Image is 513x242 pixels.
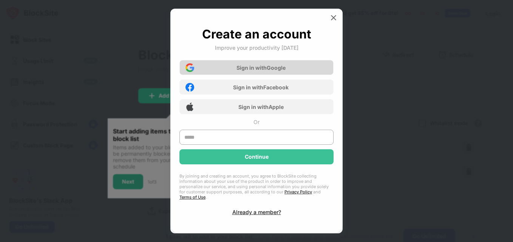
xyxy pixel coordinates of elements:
img: apple-icon.png [185,103,194,111]
img: facebook-icon.png [185,83,194,92]
img: google-icon.png [185,63,194,72]
div: Sign in with Facebook [233,84,289,90]
div: Sign in with Apple [238,104,284,110]
div: By joining and creating an account, you agree to BlockSite collecting information about your use ... [179,173,334,200]
div: Create an account [202,27,311,41]
div: Or [253,119,260,125]
div: Continue [245,154,269,160]
div: Already a member? [232,209,281,215]
a: Terms of Use [179,195,206,200]
div: Sign in with Google [236,64,286,71]
div: Improve your productivity [DATE] [215,44,298,51]
a: Privacy Policy [284,189,312,195]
